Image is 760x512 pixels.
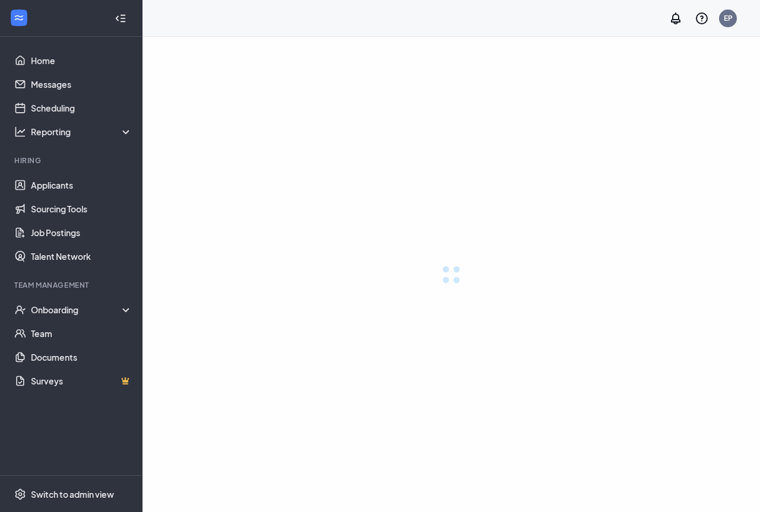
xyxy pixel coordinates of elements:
a: Documents [31,345,132,369]
div: Hiring [14,155,130,166]
div: EP [724,13,733,23]
svg: Collapse [115,12,126,24]
a: Job Postings [31,221,132,244]
a: Sourcing Tools [31,197,132,221]
a: Home [31,49,132,72]
svg: Settings [14,488,26,500]
a: Talent Network [31,244,132,268]
div: Reporting [31,126,133,138]
div: Switch to admin view [31,488,114,500]
a: Applicants [31,173,132,197]
a: Team [31,322,132,345]
div: Onboarding [31,304,133,316]
svg: QuestionInfo [695,11,709,26]
a: Scheduling [31,96,132,120]
svg: Notifications [669,11,683,26]
svg: Analysis [14,126,26,138]
div: Team Management [14,280,130,290]
svg: UserCheck [14,304,26,316]
svg: WorkstreamLogo [13,12,25,24]
a: SurveysCrown [31,369,132,393]
a: Messages [31,72,132,96]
